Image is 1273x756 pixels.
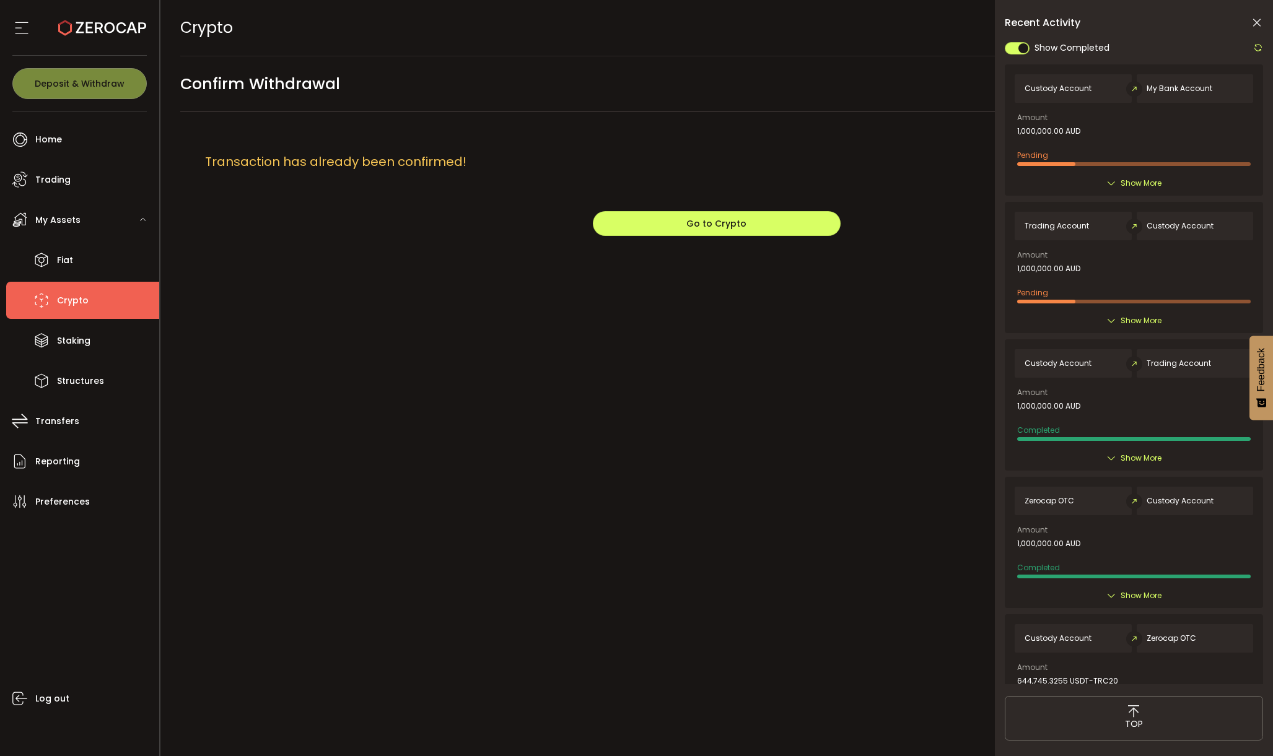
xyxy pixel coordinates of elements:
span: Custody Account [1025,84,1091,93]
span: 1,000,000.00 AUD [1017,127,1080,136]
span: 1,000,000.00 AUD [1017,402,1080,411]
span: Deposit & Withdraw [35,79,125,88]
span: Go to Crypto [686,217,746,230]
span: Trading Account [1147,359,1211,368]
span: Amount [1017,526,1048,534]
span: Feedback [1256,348,1267,391]
span: Transfers [35,412,79,430]
span: Trading Account [1025,222,1089,230]
button: Deposit & Withdraw [12,68,147,99]
span: Completed [1017,425,1060,435]
span: Show More [1121,177,1161,189]
span: Amount [1017,389,1048,396]
span: 1,000,000.00 AUD [1017,264,1080,273]
span: Custody Account [1147,497,1214,505]
span: Amount [1017,251,1048,259]
span: Confirm Withdrawal [180,70,340,98]
span: Zerocap OTC [1025,497,1074,505]
span: Custody Account [1025,634,1091,643]
span: Show More [1121,315,1161,327]
span: Log out [35,690,69,708]
span: Home [35,131,62,149]
span: Completed [1017,562,1060,573]
iframe: Chat Widget [1124,622,1273,756]
span: 644,745.3255 USDT-TRC20 [1017,677,1118,685]
span: Transaction has already been confirmed! [205,152,466,171]
span: Fiat [57,251,73,269]
span: Structures [57,372,104,390]
div: 聊天小组件 [1124,622,1273,756]
span: Show More [1121,452,1161,464]
span: Staking [57,332,90,350]
button: Go to Crypto [593,211,841,236]
span: Show More [1121,589,1161,602]
span: Trading [35,171,71,189]
span: Amount [1017,114,1048,121]
span: My Assets [35,211,81,229]
span: Amount [1017,664,1048,671]
span: Pending [1017,287,1048,298]
span: My Bank Account [1147,84,1212,93]
span: Reporting [35,453,80,471]
span: Pending [1017,150,1048,160]
span: Recent Activity [1005,18,1080,28]
span: Crypto [180,17,233,38]
span: Crypto [57,292,89,310]
span: Preferences [35,493,90,511]
span: Show Completed [1035,41,1109,54]
span: Custody Account [1147,222,1214,230]
span: Custody Account [1025,359,1091,368]
span: 1,000,000.00 AUD [1017,539,1080,548]
button: Feedback - Show survey [1249,336,1273,420]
